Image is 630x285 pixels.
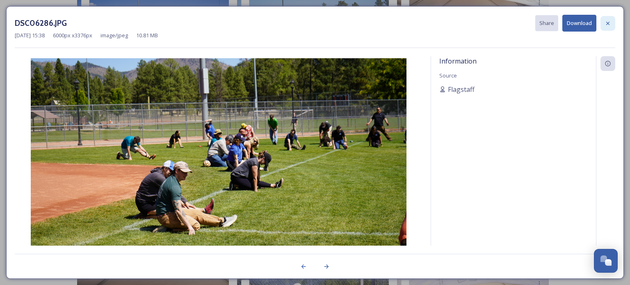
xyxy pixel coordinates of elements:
[535,15,558,31] button: Share
[15,32,45,39] span: [DATE] 15:38
[53,32,92,39] span: 6000 px x 3376 px
[562,15,596,32] button: Download
[136,32,158,39] span: 10.81 MB
[448,84,475,94] span: Flagstaff
[594,249,618,273] button: Open Chat
[15,17,67,29] h3: DSC06286.JPG
[439,72,457,79] span: Source
[100,32,128,39] span: image/jpeg
[15,58,422,269] img: DSC06286.JPG
[439,57,477,66] span: Information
